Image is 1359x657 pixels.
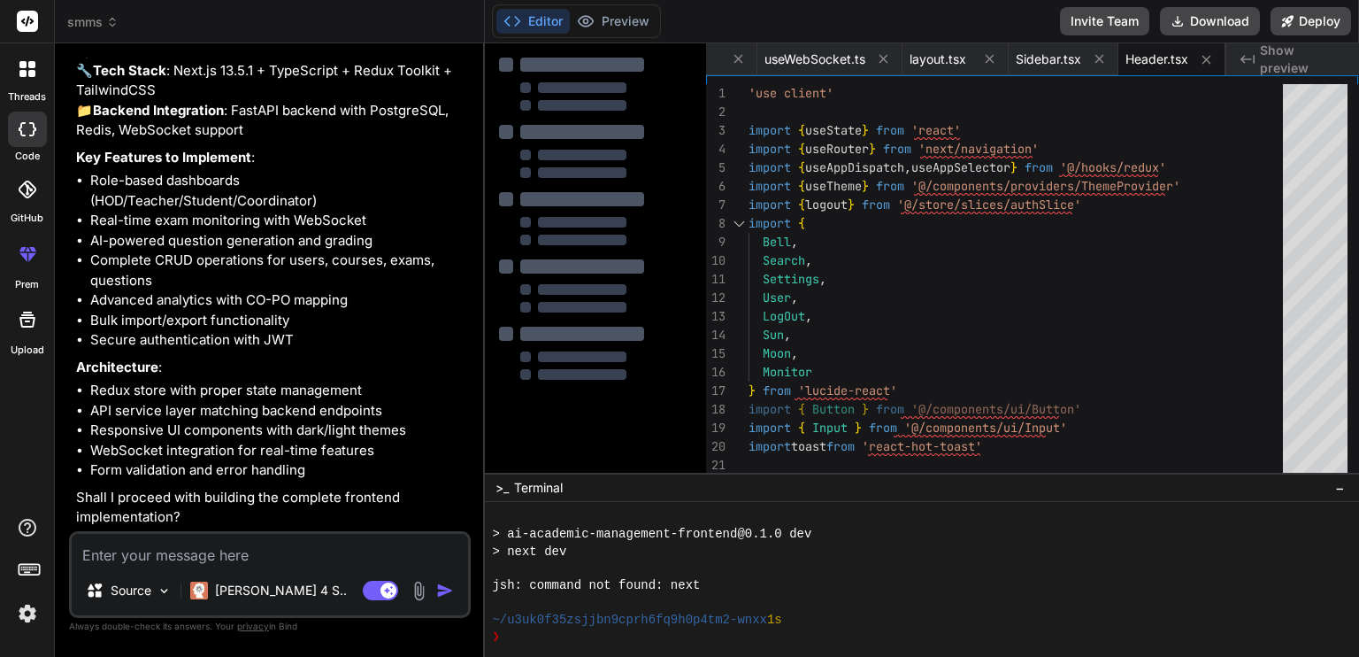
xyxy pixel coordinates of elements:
[862,438,982,454] span: 'react-hot-toast'
[706,103,726,121] div: 2
[190,582,208,599] img: Claude 4 Sonnet
[862,122,869,138] span: }
[918,141,1039,157] span: 'next/navigation'
[798,420,805,436] span: {
[1060,7,1149,35] button: Invite Team
[798,215,805,231] span: {
[805,308,812,324] span: ,
[1335,479,1345,497] span: −
[1010,159,1017,175] span: }
[436,582,454,599] img: icon
[90,311,467,331] li: Bulk import/export functionality
[69,618,471,635] p: Always double-check its answers. Your in Bind
[76,21,467,141] p: 🔹 : AI-Powered Academic Management System Frontend 🔧 : Next.js 13.5.1 + TypeScript + Redux Toolki...
[791,234,798,250] span: ,
[826,438,855,454] span: from
[157,584,172,599] img: Pick Models
[763,383,791,398] span: from
[237,621,269,631] span: privacy
[805,159,904,175] span: useAppDispatch
[876,401,904,417] span: from
[749,197,791,213] span: import
[706,270,726,289] div: 11
[1060,159,1166,175] span: '@/hooks/redux'
[749,401,791,417] span: import
[1160,7,1260,35] button: Download
[911,122,961,138] span: 'react'
[763,252,805,268] span: Search
[791,290,798,305] span: ,
[90,441,467,461] li: WebSocket integration for real-time features
[805,252,812,268] span: ,
[492,544,566,560] span: > next dev
[805,178,862,194] span: useTheme
[749,438,791,454] span: import
[706,419,726,437] div: 19
[706,326,726,344] div: 14
[706,307,726,326] div: 13
[904,420,1067,436] span: '@/components/ui/Input'
[1271,7,1351,35] button: Deploy
[798,159,805,175] span: {
[791,438,826,454] span: toast
[798,383,897,398] span: 'lucide-react'
[90,421,467,441] li: Responsive UI components with dark/light themes
[727,214,750,233] div: Click to collapse the range.
[12,599,42,629] img: settings
[11,343,44,358] label: Upload
[910,50,966,68] span: layout.tsx
[706,437,726,456] div: 20
[805,141,869,157] span: useRouter
[862,197,890,213] span: from
[492,629,501,645] span: ❯
[706,251,726,270] div: 10
[90,401,467,421] li: API service layer matching backend endpoints
[784,327,791,343] span: ,
[763,308,805,324] span: LogOut
[819,271,826,287] span: ,
[90,171,467,211] li: Role-based dashboards (HOD/Teacher/Student/Coordinator)
[706,382,726,400] div: 17
[876,122,904,138] span: from
[897,197,1081,213] span: '@/store/slices/authSlice'
[76,358,467,378] p: :
[763,271,819,287] span: Settings
[798,122,805,138] span: {
[706,344,726,363] div: 15
[706,289,726,307] div: 12
[911,178,1180,194] span: '@/components/providers/ThemeProvider'
[90,211,467,231] li: Real-time exam monitoring with WebSocket
[749,141,791,157] span: import
[90,231,467,251] li: AI-powered question generation and grading
[812,420,848,436] span: Input
[492,612,767,629] span: ~/u3uk0f35zsjjbn9cprh6fq9h0p4tm2-wnxx
[76,148,467,168] p: :
[798,401,805,417] span: {
[76,149,251,166] strong: Key Features to Implement
[911,159,1010,175] span: useAppSelector
[876,178,904,194] span: from
[111,582,151,599] p: Source
[862,178,869,194] span: }
[706,140,726,158] div: 4
[15,149,40,164] label: code
[749,122,791,138] span: import
[1332,474,1348,502] button: −
[706,400,726,419] div: 18
[706,456,726,475] div: 21
[763,234,791,250] span: Bell
[812,401,855,417] span: Button
[90,251,467,290] li: Complete CRUD operations for users, courses, exams, questions
[706,196,726,214] div: 7
[855,420,862,436] span: }
[93,62,166,79] strong: Tech Stack
[749,178,791,194] span: import
[749,85,833,101] span: 'use client'
[496,9,570,34] button: Editor
[805,197,848,213] span: logout
[67,13,119,31] span: smms
[90,460,467,481] li: Form validation and error handling
[706,363,726,382] div: 16
[1016,50,1081,68] span: Sidebar.tsx
[749,383,756,398] span: }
